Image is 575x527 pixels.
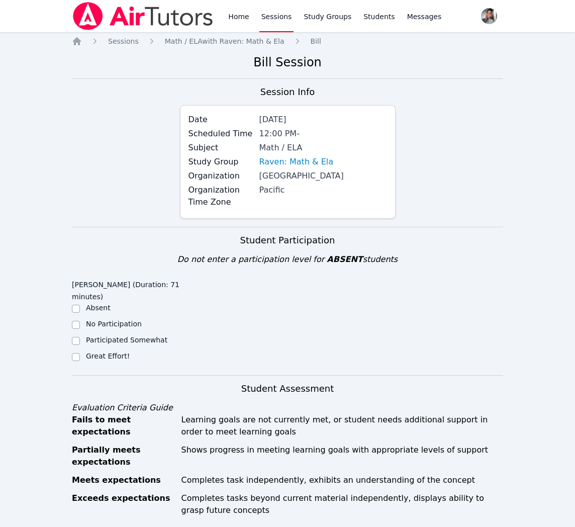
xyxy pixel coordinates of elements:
h2: Bill Session [72,54,503,70]
label: Study Group [188,156,253,168]
label: Scheduled Time [188,128,253,140]
label: Organization [188,170,253,182]
label: Subject [188,142,253,154]
span: ABSENT [327,254,362,264]
h3: Session Info [260,85,315,99]
a: Bill [311,36,321,46]
div: [DATE] [259,114,387,126]
nav: Breadcrumb [72,36,503,46]
img: Air Tutors [72,2,214,30]
a: Sessions [108,36,139,46]
span: Math / ELA with Raven: Math & Ela [165,37,284,45]
a: Math / ELAwith Raven: Math & Ela [165,36,284,46]
div: Math / ELA [259,142,387,154]
div: Completes task independently, exhibits an understanding of the concept [181,474,504,486]
a: Raven: Math & Ela [259,156,334,168]
div: 12:00 PM - [259,128,387,140]
legend: [PERSON_NAME] (Duration: 71 minutes) [72,276,180,303]
label: No Participation [86,320,142,328]
label: Organization Time Zone [188,184,253,208]
div: Exceeds expectations [72,492,175,516]
label: Absent [86,304,111,312]
span: Messages [407,12,442,22]
label: Great Effort! [86,352,130,360]
div: Shows progress in meeting learning goals with appropriate levels of support [181,444,504,468]
div: Do not enter a participation level for students [72,253,503,266]
span: Sessions [108,37,139,45]
div: Pacific [259,184,387,196]
h3: Student Participation [72,233,503,247]
div: Learning goals are not currently met, or student needs additional support in order to meet learni... [181,414,504,438]
div: Partially meets expectations [72,444,175,468]
h3: Student Assessment [72,382,503,396]
label: Participated Somewhat [86,336,167,344]
div: Evaluation Criteria Guide [72,402,503,414]
span: Bill [311,37,321,45]
label: Date [188,114,253,126]
div: Meets expectations [72,474,175,486]
div: [GEOGRAPHIC_DATA] [259,170,387,182]
div: Fails to meet expectations [72,414,175,438]
div: Completes tasks beyond current material independently, displays ability to grasp future concepts [181,492,504,516]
